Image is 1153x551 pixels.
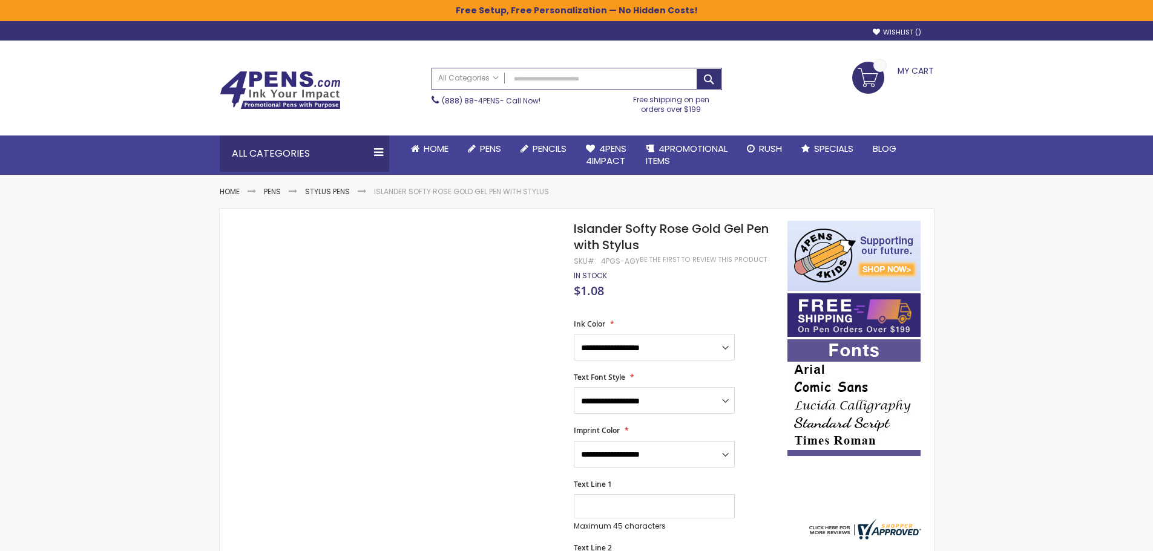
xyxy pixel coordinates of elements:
span: Text Font Style [574,372,625,382]
span: 4Pens 4impact [586,142,626,167]
a: Rush [737,135,792,162]
strong: SKU [574,256,596,266]
span: All Categories [438,73,499,83]
a: Home [401,135,458,162]
img: 4pens.com widget logo [806,519,921,540]
div: Free shipping on pen orders over $199 [620,90,722,114]
a: 4PROMOTIONALITEMS [636,135,737,175]
a: Wishlist [873,28,921,37]
span: Islander Softy Rose Gold Gel Pen with Stylus [574,220,769,253]
a: All Categories [432,68,505,88]
li: Islander Softy Rose Gold Gel Pen with Stylus [374,187,549,197]
span: - Call Now! [442,96,540,106]
span: Home [424,142,448,155]
div: 4PGS-AGY [601,256,640,266]
div: All Categories [220,135,389,172]
span: Pens [480,142,501,155]
span: Imprint Color [574,425,620,435]
a: 4pens.com certificate URL [806,532,921,542]
a: Specials [792,135,863,162]
p: Maximum 45 characters [574,521,735,531]
a: Pens [264,186,281,197]
span: Blog [873,142,896,155]
a: 4Pens4impact [576,135,636,175]
img: 4pens 4 kids [787,221,921,291]
img: Free shipping on orders over $199 [787,293,921,337]
a: Blog [863,135,906,162]
span: $1.08 [574,282,604,299]
a: (888) 88-4PENS [442,96,500,106]
span: 4PROMOTIONAL ITEMS [646,142,728,167]
a: Pencils [511,135,576,162]
span: Specials [814,142,853,155]
a: Stylus Pens [305,186,350,197]
span: Ink Color [574,319,605,329]
a: Be the first to review this product [640,255,767,264]
img: font-personalization-examples [787,339,921,456]
span: In stock [574,270,607,281]
span: Rush [759,142,782,155]
div: Availability [574,271,607,281]
span: Pencils [533,142,567,155]
a: Home [220,186,240,197]
img: 4Pens Custom Pens and Promotional Products [220,71,341,109]
a: Pens [458,135,511,162]
span: Text Line 1 [574,479,612,489]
